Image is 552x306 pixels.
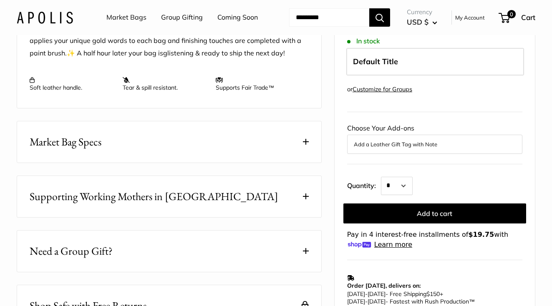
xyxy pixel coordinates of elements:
[426,290,440,298] span: $150
[365,290,368,298] span: -
[161,11,203,24] a: Group Gifting
[347,298,365,305] span: [DATE]
[346,48,524,75] label: Default Title
[347,290,518,305] p: - Free Shipping +
[353,57,398,66] span: Default Title
[163,49,285,57] span: glistening & ready to ship the next day!
[407,6,437,18] span: Currency
[455,13,485,23] a: My Account
[353,85,412,93] a: Customize for Groups
[365,298,368,305] span: -
[17,11,73,23] img: Apolis
[407,18,428,26] span: USD $
[347,174,381,195] label: Quantity:
[347,37,380,45] span: In stock
[368,290,386,298] span: [DATE]
[216,76,300,91] p: Supports Fair Trade™
[106,11,146,24] a: Market Bags
[17,231,321,272] button: Need a Group Gift?
[123,76,207,91] p: Tear & spill resistant.
[17,121,321,163] button: Market Bag Specs
[30,24,301,57] span: Our printing team in [GEOGRAPHIC_DATA] meticulously applies your unique gold words to each bag an...
[347,84,412,95] div: or
[347,122,522,153] div: Choose Your Add-ons
[499,11,535,24] a: 0 Cart
[217,11,258,24] a: Coming Soon
[30,243,113,259] span: Need a Group Gift?
[17,176,321,217] button: Supporting Working Mothers in [GEOGRAPHIC_DATA]
[30,134,101,150] span: Market Bag Specs
[347,282,421,289] strong: Order [DATE], delivers on:
[30,76,114,91] p: Soft leather handle.
[354,139,516,149] button: Add a Leather Gift Tag with Note
[507,10,516,18] span: 0
[407,15,437,29] button: USD $
[347,290,365,298] span: [DATE]
[343,203,526,223] button: Add to cart
[289,8,369,27] input: Search...
[369,8,390,27] button: Search
[368,298,386,305] span: [DATE]
[30,188,278,205] span: Supporting Working Mothers in [GEOGRAPHIC_DATA]
[521,13,535,22] span: Cart
[347,298,475,305] span: - Fastest with Rush Production™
